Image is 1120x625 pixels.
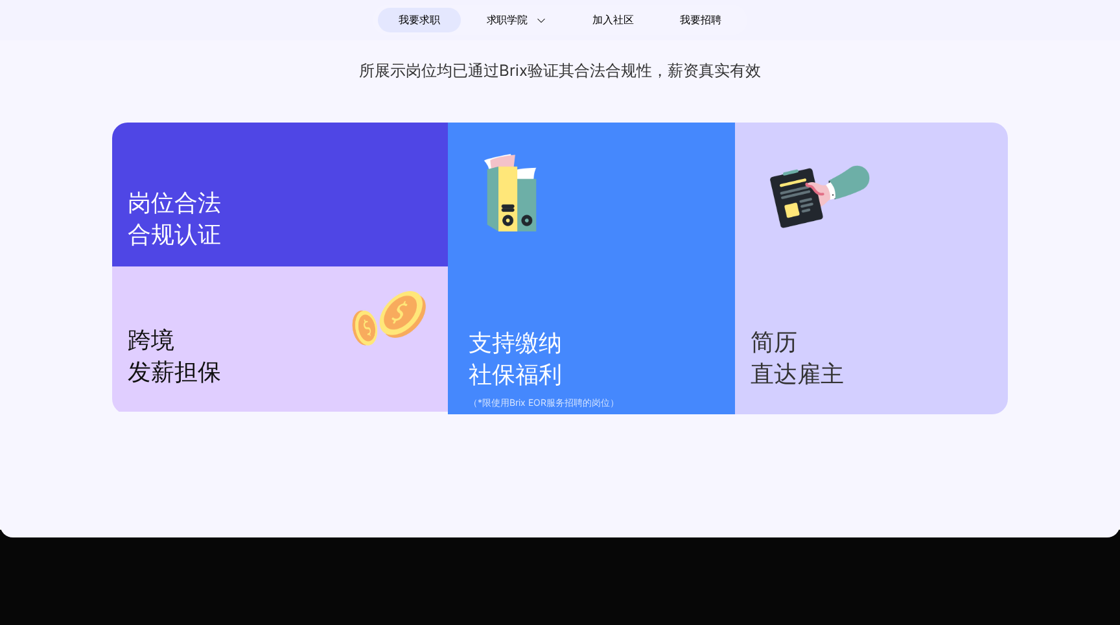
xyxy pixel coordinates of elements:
[751,327,993,390] p: 简历 直达雇主
[469,327,721,391] p: 支持缴纳 社保福利
[487,12,528,28] span: 求职学院
[128,187,432,251] p: 岗位合法 合规认证
[399,10,439,30] span: 我要求职
[592,10,633,30] span: 加入社区
[469,395,721,410] p: （*限使用Brix EOR服务招聘的岗位）
[128,325,432,388] p: 跨境 发薪担保
[680,12,721,28] span: 我要招聘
